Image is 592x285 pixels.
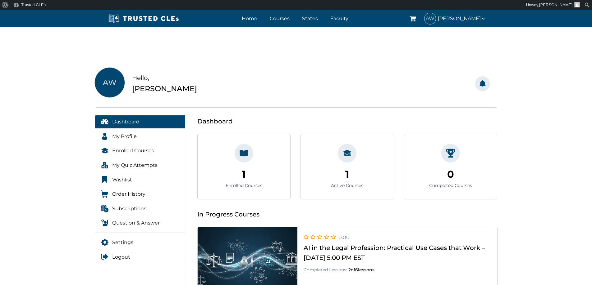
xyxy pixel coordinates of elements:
span: Enrolled Courses [112,147,154,155]
span: Question & Answer [112,219,160,227]
span: AW [95,68,125,97]
a: Logout [95,251,185,264]
div: 1 [242,166,246,182]
div: Hello, [132,73,197,83]
a: States [301,14,319,23]
span: Subscriptions [112,205,146,213]
a: Subscriptions [95,202,185,215]
a: Settings [95,236,185,249]
span: [PERSON_NAME] [438,14,486,23]
div: Completed Courses [429,182,472,189]
img: Trusted CLEs [107,14,181,23]
div: 0 [447,166,454,182]
span: Logout [112,253,130,261]
a: Wishlist [95,173,185,186]
div: Dashboard [197,116,498,126]
span: Settings [112,238,133,247]
a: Order History [95,188,185,201]
span: [PERSON_NAME] [539,2,572,7]
span: My Quiz Attempts [112,161,158,169]
a: My Profile [95,130,185,143]
div: In Progress Courses [197,209,498,219]
a: Home [240,14,259,23]
a: Courses [268,14,291,23]
span: Wishlist [112,176,132,184]
span: Dashboard [112,118,140,126]
a: Dashboard [95,115,185,128]
span: My Profile [112,132,137,140]
a: My Quiz Attempts [95,159,185,172]
span: Order History [112,190,145,198]
a: Question & Answer [95,216,185,229]
a: Faculty [329,14,350,23]
div: Enrolled Courses [226,182,262,189]
div: Active Courses [331,182,363,189]
span: AW [424,13,436,24]
a: Enrolled Courses [95,144,185,157]
div: [PERSON_NAME] [132,83,197,95]
div: 1 [345,166,349,182]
